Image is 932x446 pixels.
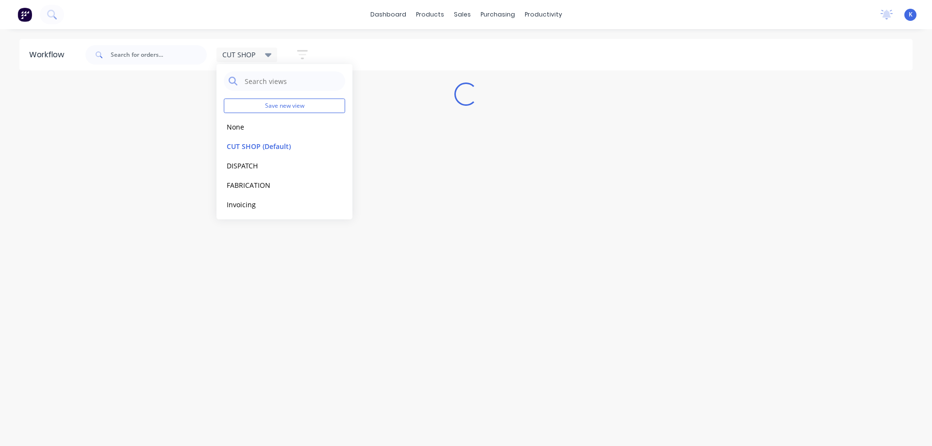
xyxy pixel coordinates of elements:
[111,45,207,65] input: Search for orders...
[224,160,327,171] button: DISPATCH
[520,7,567,22] div: productivity
[411,7,449,22] div: products
[224,121,327,132] button: None
[29,49,69,61] div: Workflow
[224,141,327,152] button: CUT SHOP (Default)
[476,7,520,22] div: purchasing
[224,180,327,191] button: FABRICATION
[224,218,327,230] button: MOULDING
[909,10,913,19] span: K
[366,7,411,22] a: dashboard
[449,7,476,22] div: sales
[17,7,32,22] img: Factory
[244,71,340,91] input: Search views
[222,50,255,60] span: CUT SHOP
[224,99,345,113] button: Save new view
[224,199,327,210] button: Invoicing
